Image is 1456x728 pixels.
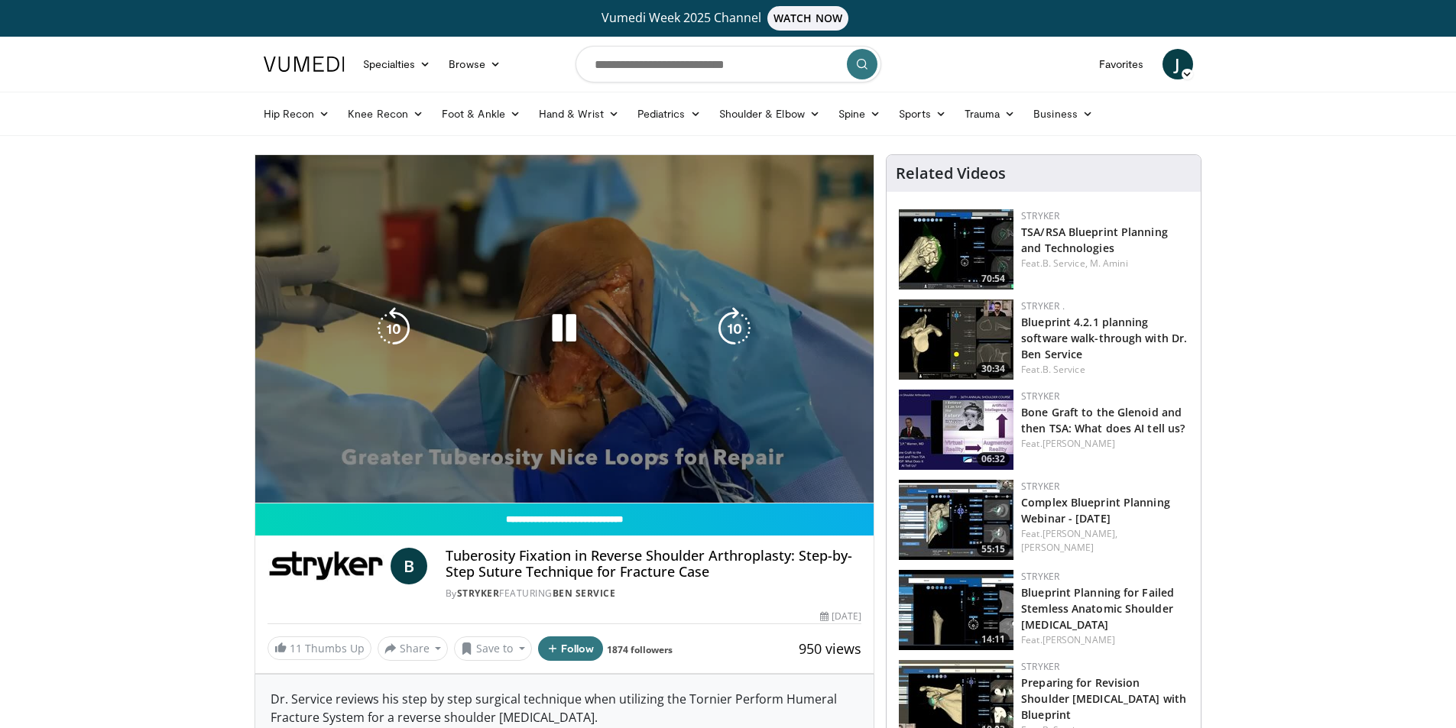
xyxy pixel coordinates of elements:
[767,6,848,31] span: WATCH NOW
[1021,585,1174,632] a: Blueprint Planning for Failed Stemless Anatomic Shoulder [MEDICAL_DATA]
[268,636,371,660] a: 11 Thumbs Up
[576,46,881,83] input: Search topics, interventions
[607,643,673,656] a: 1874 followers
[1021,315,1187,361] a: Blueprint 4.2.1 planning software walk-through with Dr. Ben Service
[530,99,628,129] a: Hand & Wrist
[820,610,861,623] div: [DATE]
[1021,660,1059,673] a: Stryker
[899,390,1013,470] img: 2fe98b9b-57e2-46a3-a8ae-c8f1b1498471.150x105_q85_crop-smart_upscale.jpg
[899,480,1013,560] img: 2640b230-daff-4365-83bd-21e2b960ecb5.150x105_q85_crop-smart_upscale.jpg
[1021,363,1188,377] div: Feat.
[899,570,1013,650] a: 14:11
[266,6,1191,31] a: Vumedi Week 2025 ChannelWATCH NOW
[290,641,302,655] span: 11
[354,49,440,79] a: Specialties
[899,390,1013,470] a: 06:32
[1021,675,1186,722] a: Preparing for Revision Shoulder [MEDICAL_DATA] with Blueprint
[977,362,1010,376] span: 30:34
[1043,527,1117,540] a: [PERSON_NAME],
[899,570,1013,650] img: c13ded17-286e-4953-b0b0-4a5850984392.150x105_q85_crop-smart_upscale.jpg
[977,452,1010,466] span: 06:32
[899,299,1013,380] img: 9fb1103d-667f-4bf7-ae7b-90017cecf1e6.150x105_q85_crop-smart_upscale.jpg
[899,480,1013,560] a: 55:15
[378,636,449,661] button: Share
[446,548,861,581] h4: Tuberosity Fixation in Reverse Shoulder Arthroplasty: Step-by-Step Suture Technique for Fracture ...
[268,548,384,584] img: Stryker
[1021,405,1185,435] a: Bone Graft to the Glenoid and then TSA: What does AI tell us?
[1021,257,1188,270] div: Feat.
[1090,257,1128,270] a: M. Amini
[1043,257,1088,270] a: B. Service,
[1021,570,1059,583] a: Stryker
[1043,633,1115,646] a: [PERSON_NAME]
[1021,541,1094,554] a: [PERSON_NAME]
[255,99,339,129] a: Hip Recon
[899,299,1013,380] a: 30:34
[1021,527,1188,555] div: Feat.
[433,99,530,129] a: Foot & Ankle
[710,99,829,129] a: Shoulder & Elbow
[439,49,510,79] a: Browse
[628,99,710,129] a: Pediatrics
[457,587,500,600] a: Stryker
[1021,495,1170,526] a: Complex Blueprint Planning Webinar - [DATE]
[1021,390,1059,403] a: Stryker
[1021,480,1059,493] a: Stryker
[890,99,955,129] a: Sports
[339,99,433,129] a: Knee Recon
[799,639,861,658] span: 950 views
[1043,363,1085,376] a: B. Service
[446,587,861,600] div: By FEATURING
[1021,299,1065,312] a: Stryker .
[1024,99,1102,129] a: Business
[255,155,874,503] video-js: Video Player
[896,164,1006,183] h4: Related Videos
[1090,49,1153,79] a: Favorites
[955,99,1025,129] a: Trauma
[391,548,427,584] a: B
[899,209,1013,290] a: 70:54
[264,57,345,72] img: VuMedi Logo
[1021,633,1188,647] div: Feat.
[1021,225,1168,255] a: TSA/RSA Blueprint Planning and Technologies
[1021,209,1059,222] a: Stryker
[553,587,616,600] a: Ben Service
[454,636,532,661] button: Save to
[1021,437,1188,451] div: Feat.
[1163,49,1193,79] a: J
[977,272,1010,286] span: 70:54
[538,636,604,661] button: Follow
[829,99,890,129] a: Spine
[977,633,1010,646] span: 14:11
[899,209,1013,290] img: a4d3b802-610a-4c4d-91a4-ffc1b6f0ec47.150x105_q85_crop-smart_upscale.jpg
[977,542,1010,556] span: 55:15
[1043,437,1115,450] a: [PERSON_NAME]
